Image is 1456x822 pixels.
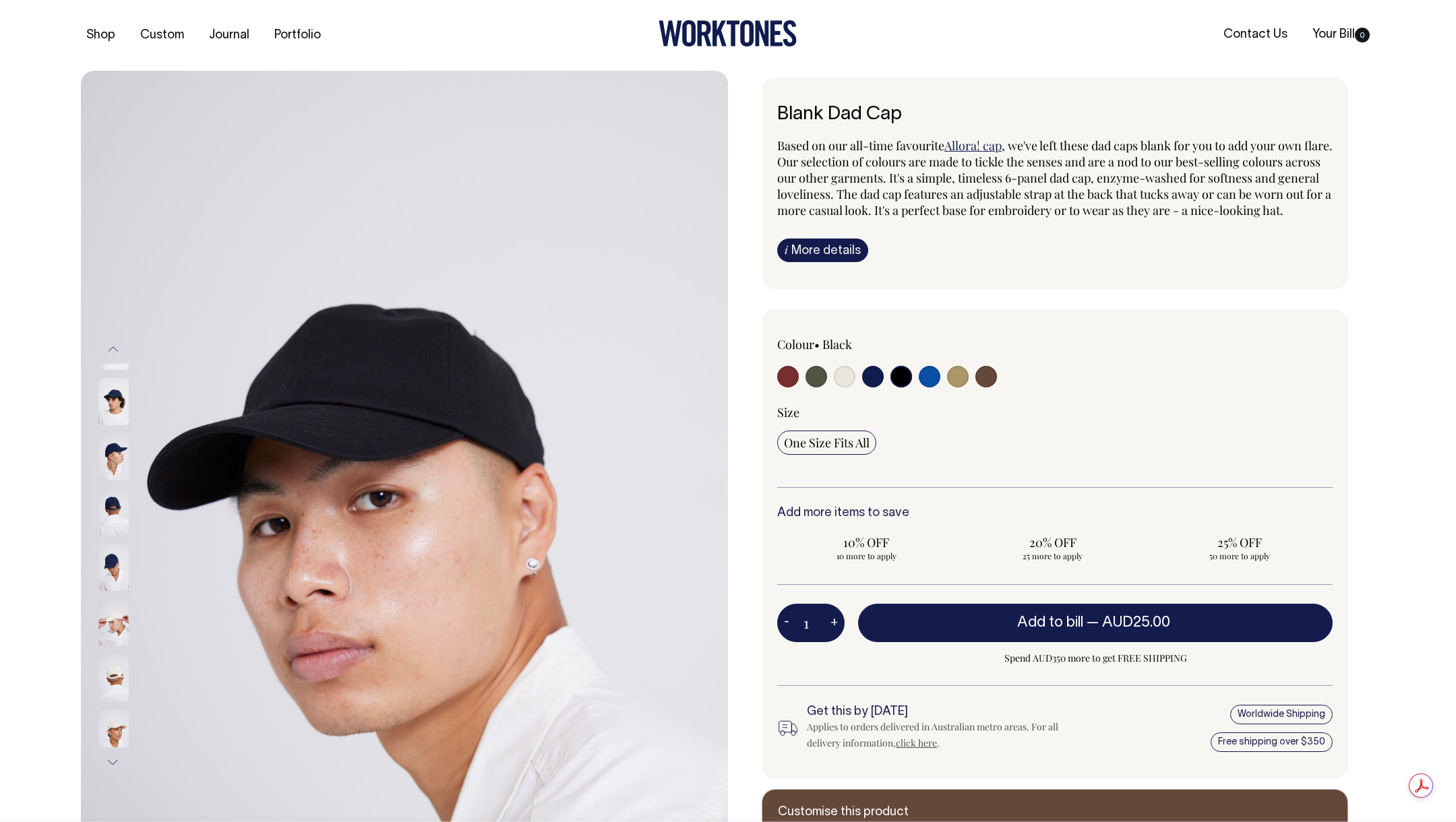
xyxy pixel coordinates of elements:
span: , we've left these dad caps blank for you to add your own flare. Our selection of colours are mad... [777,137,1333,218]
input: 20% OFF 25 more to apply [964,530,1143,565]
span: 25% OFF [1157,534,1322,550]
span: Spend AUD350 more to get FREE SHIPPING [858,650,1333,666]
h6: Get this by [DATE] [807,705,1081,719]
button: Add to bill —AUD25.00 [858,604,1333,641]
span: 10% OFF [784,534,949,550]
span: AUD25.00 [1102,616,1170,629]
input: 25% OFF 50 more to apply [1150,530,1329,565]
span: — [1087,616,1174,629]
img: dark-navy [98,544,129,591]
a: Allora! cap [944,137,1002,154]
span: One Size Fits All [784,435,870,451]
button: Next [103,747,123,778]
span: 20% OFF [971,534,1136,550]
input: One Size Fits All [777,431,876,455]
img: natural [98,599,129,646]
img: natural [98,709,129,757]
img: dark-navy [98,488,129,536]
span: 25 more to apply [971,550,1136,561]
a: Contact Us [1218,24,1293,46]
a: Journal [204,24,255,46]
a: Portfolio [269,24,326,46]
label: Black [822,336,852,352]
span: • [814,336,820,352]
span: Add to bill [1017,616,1083,629]
span: i [785,243,788,257]
a: Custom [135,24,189,46]
img: dark-navy [98,433,129,480]
span: 50 more to apply [1157,550,1322,561]
a: Your Bill0 [1307,24,1375,46]
input: 10% OFF 10 more to apply [777,530,956,565]
div: Size [777,404,1333,420]
h1: Blank Dad Cap [777,104,1333,125]
span: 0 [1355,28,1370,42]
span: 10 more to apply [784,550,949,561]
h6: Add more items to save [777,507,1333,520]
div: Applies to orders delivered in Australian metro areas. For all delivery information, . [807,719,1081,751]
img: natural [98,654,129,701]
h6: Customise this product [778,806,994,819]
div: Colour [777,336,1000,352]
a: iMore details [777,239,868,262]
span: Based on our all-time favourite [777,137,944,154]
a: click here [896,736,937,749]
button: + [824,610,845,637]
img: dark-navy [98,378,129,425]
button: Previous [103,334,123,365]
button: - [777,610,796,637]
a: Shop [81,24,121,46]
